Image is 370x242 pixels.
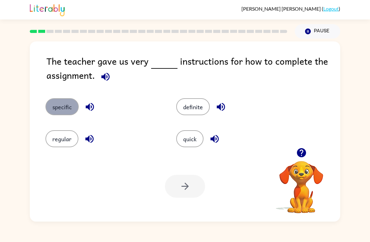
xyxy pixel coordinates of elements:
[241,6,340,12] div: ( )
[270,151,333,214] video: Your browser must support playing .mp4 files to use Literably. Please try using another browser.
[176,130,203,147] button: quick
[323,6,339,12] a: Logout
[45,98,79,115] button: specific
[45,130,78,147] button: regular
[30,3,65,16] img: Literably
[295,24,340,39] button: Pause
[176,98,210,115] button: definite
[241,6,322,12] span: [PERSON_NAME] [PERSON_NAME]
[46,54,340,86] div: The teacher gave us very instructions for how to complete the assignment.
